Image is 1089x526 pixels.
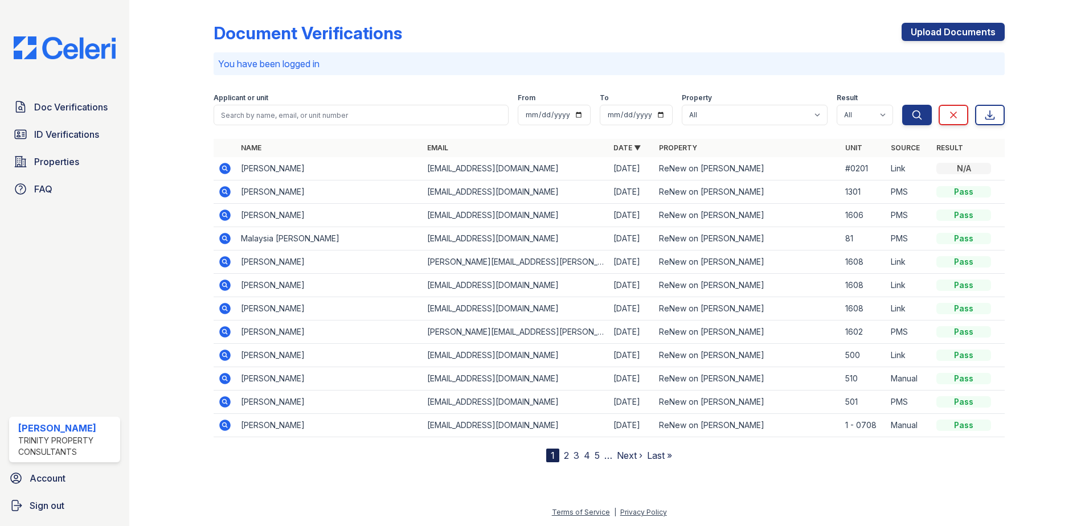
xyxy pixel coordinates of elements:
td: [DATE] [609,344,654,367]
td: [PERSON_NAME] [236,204,423,227]
div: | [614,508,616,516]
a: 2 [564,450,569,461]
input: Search by name, email, or unit number [214,105,509,125]
td: [DATE] [609,320,654,344]
td: [DATE] [609,227,654,250]
img: CE_Logo_Blue-a8612792a0a2168367f1c8372b55b34899dd931a85d93a1a3d3e32e68fde9ad4.png [5,36,125,59]
td: [EMAIL_ADDRESS][DOMAIN_NAME] [423,297,609,320]
td: Manual [886,367,932,391]
a: Name [241,143,261,152]
td: PMS [886,227,932,250]
a: Privacy Policy [620,508,667,516]
label: Applicant or unit [214,93,268,102]
a: Last » [647,450,672,461]
td: ReNew on [PERSON_NAME] [654,274,841,297]
div: N/A [936,163,991,174]
a: Email [427,143,448,152]
div: Pass [936,303,991,314]
td: ReNew on [PERSON_NAME] [654,180,841,204]
span: Doc Verifications [34,100,108,114]
td: ReNew on [PERSON_NAME] [654,320,841,344]
td: Link [886,344,932,367]
td: [EMAIL_ADDRESS][DOMAIN_NAME] [423,180,609,204]
div: Pass [936,280,991,291]
td: [EMAIL_ADDRESS][DOMAIN_NAME] [423,344,609,367]
label: To [600,93,609,102]
a: Result [936,143,963,152]
td: [PERSON_NAME] [236,157,423,180]
td: [DATE] [609,367,654,391]
div: Pass [936,373,991,384]
a: Doc Verifications [9,96,120,118]
span: FAQ [34,182,52,196]
label: Property [682,93,712,102]
div: Pass [936,209,991,221]
td: [PERSON_NAME][EMAIL_ADDRESS][PERSON_NAME][DOMAIN_NAME] [423,250,609,274]
td: [EMAIL_ADDRESS][DOMAIN_NAME] [423,367,609,391]
td: [DATE] [609,391,654,414]
td: [PERSON_NAME] [236,367,423,391]
td: Manual [886,414,932,437]
td: Link [886,157,932,180]
td: 1608 [841,250,886,274]
label: From [518,93,535,102]
a: Next › [617,450,642,461]
td: Malaysia [PERSON_NAME] [236,227,423,250]
td: [DATE] [609,250,654,274]
span: ID Verifications [34,128,99,141]
td: [EMAIL_ADDRESS][DOMAIN_NAME] [423,227,609,250]
td: [DATE] [609,274,654,297]
p: You have been logged in [218,57,1000,71]
a: Account [5,467,125,490]
a: Sign out [5,494,125,517]
td: [DATE] [609,414,654,437]
label: Result [837,93,858,102]
td: [PERSON_NAME][EMAIL_ADDRESS][PERSON_NAME][DOMAIN_NAME] [423,320,609,344]
div: Pass [936,186,991,198]
td: ReNew on [PERSON_NAME] [654,414,841,437]
div: Pass [936,233,991,244]
td: Link [886,297,932,320]
a: Terms of Service [552,508,610,516]
td: PMS [886,204,932,227]
td: [DATE] [609,180,654,204]
a: 5 [595,450,600,461]
td: 510 [841,367,886,391]
span: Account [30,471,65,485]
a: 3 [574,450,579,461]
td: 1608 [841,274,886,297]
td: [EMAIL_ADDRESS][DOMAIN_NAME] [423,157,609,180]
td: Link [886,250,932,274]
span: Sign out [30,499,64,512]
td: PMS [886,180,932,204]
td: ReNew on [PERSON_NAME] [654,157,841,180]
a: Properties [9,150,120,173]
td: [DATE] [609,204,654,227]
td: 81 [841,227,886,250]
td: [PERSON_NAME] [236,344,423,367]
td: [EMAIL_ADDRESS][DOMAIN_NAME] [423,204,609,227]
a: Date ▼ [613,143,641,152]
td: 1301 [841,180,886,204]
td: [PERSON_NAME] [236,414,423,437]
td: ReNew on [PERSON_NAME] [654,204,841,227]
div: Document Verifications [214,23,402,43]
td: [DATE] [609,157,654,180]
td: #0201 [841,157,886,180]
td: ReNew on [PERSON_NAME] [654,391,841,414]
a: Unit [845,143,862,152]
a: ID Verifications [9,123,120,146]
span: … [604,449,612,462]
td: [PERSON_NAME] [236,274,423,297]
td: [EMAIL_ADDRESS][DOMAIN_NAME] [423,391,609,414]
td: 500 [841,344,886,367]
td: PMS [886,320,932,344]
div: Pass [936,350,991,361]
span: Properties [34,155,79,169]
a: 4 [584,450,590,461]
td: Link [886,274,932,297]
a: Property [659,143,697,152]
td: [PERSON_NAME] [236,391,423,414]
td: [PERSON_NAME] [236,180,423,204]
